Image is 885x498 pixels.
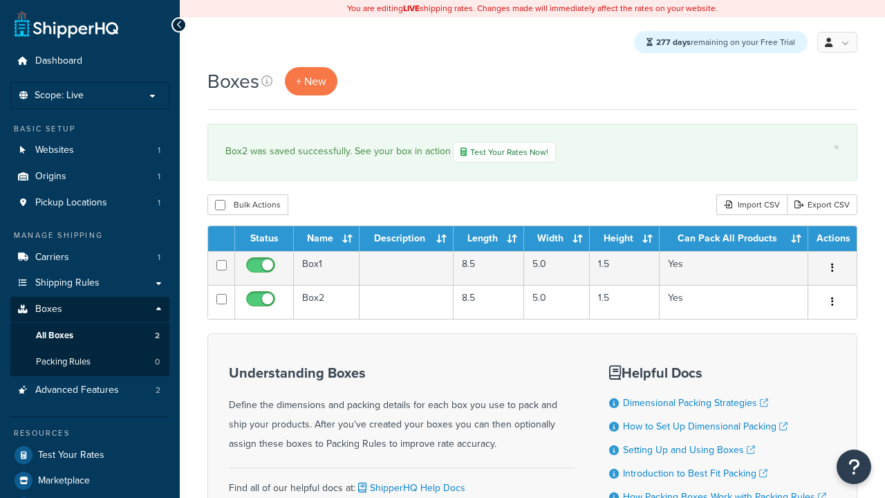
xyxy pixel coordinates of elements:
[10,378,169,403] a: Advanced Features 2
[609,365,826,380] h3: Helpful Docs
[35,90,84,102] span: Scope: Live
[158,171,160,183] span: 1
[10,164,169,190] a: Origins 1
[38,450,104,461] span: Test Your Rates
[294,251,360,285] td: Box1
[660,226,808,251] th: Can Pack All Products : activate to sort column ascending
[590,251,660,285] td: 1.5
[623,396,768,410] a: Dimensional Packing Strategies
[35,171,66,183] span: Origins
[837,450,871,484] button: Open Resource Center
[403,2,420,15] b: LIVE
[787,194,857,215] a: Export CSV
[10,427,169,439] div: Resources
[38,475,90,487] span: Marketplace
[10,245,169,270] a: Carriers 1
[207,68,259,95] h1: Boxes
[207,194,288,215] button: Bulk Actions
[10,48,169,74] a: Dashboard
[355,481,465,495] a: ShipperHQ Help Docs
[453,142,556,163] a: Test Your Rates Now!
[225,142,839,163] div: Box2 was saved successfully. See your box in action
[15,10,118,38] a: ShipperHQ Home
[10,190,169,216] a: Pickup Locations 1
[229,468,575,498] div: Find all of our helpful docs at:
[454,285,525,319] td: 8.5
[834,142,839,153] a: ×
[623,443,755,457] a: Setting Up and Using Boxes
[285,67,337,95] a: + New
[10,468,169,493] a: Marketplace
[35,252,69,264] span: Carriers
[10,378,169,403] li: Advanced Features
[36,356,91,368] span: Packing Rules
[454,251,525,285] td: 8.5
[660,285,808,319] td: Yes
[235,226,294,251] th: Status
[10,164,169,190] li: Origins
[294,226,360,251] th: Name : activate to sort column ascending
[10,138,169,163] a: Websites 1
[10,323,169,349] a: All Boxes 2
[36,330,73,342] span: All Boxes
[660,251,808,285] td: Yes
[524,285,590,319] td: 5.0
[10,230,169,241] div: Manage Shipping
[155,356,160,368] span: 0
[35,145,74,156] span: Websites
[296,73,326,89] span: + New
[10,349,169,375] a: Packing Rules 0
[10,190,169,216] li: Pickup Locations
[35,304,62,315] span: Boxes
[10,138,169,163] li: Websites
[656,36,691,48] strong: 277 days
[623,419,788,434] a: How to Set Up Dimensional Packing
[10,349,169,375] li: Packing Rules
[294,285,360,319] td: Box2
[524,251,590,285] td: 5.0
[590,285,660,319] td: 1.5
[454,226,525,251] th: Length : activate to sort column ascending
[158,252,160,264] span: 1
[35,197,107,209] span: Pickup Locations
[10,297,169,376] li: Boxes
[623,466,767,481] a: Introduction to Best Fit Packing
[35,385,119,396] span: Advanced Features
[158,145,160,156] span: 1
[10,323,169,349] li: All Boxes
[10,270,169,296] a: Shipping Rules
[155,330,160,342] span: 2
[360,226,454,251] th: Description : activate to sort column ascending
[524,226,590,251] th: Width : activate to sort column ascending
[10,123,169,135] div: Basic Setup
[10,297,169,322] a: Boxes
[590,226,660,251] th: Height : activate to sort column ascending
[10,443,169,468] a: Test Your Rates
[10,245,169,270] li: Carriers
[808,226,857,251] th: Actions
[158,197,160,209] span: 1
[35,55,82,67] span: Dashboard
[716,194,787,215] div: Import CSV
[229,365,575,454] div: Define the dimensions and packing details for each box you use to pack and ship your products. Af...
[35,277,100,289] span: Shipping Rules
[634,31,808,53] div: remaining on your Free Trial
[229,365,575,380] h3: Understanding Boxes
[156,385,160,396] span: 2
